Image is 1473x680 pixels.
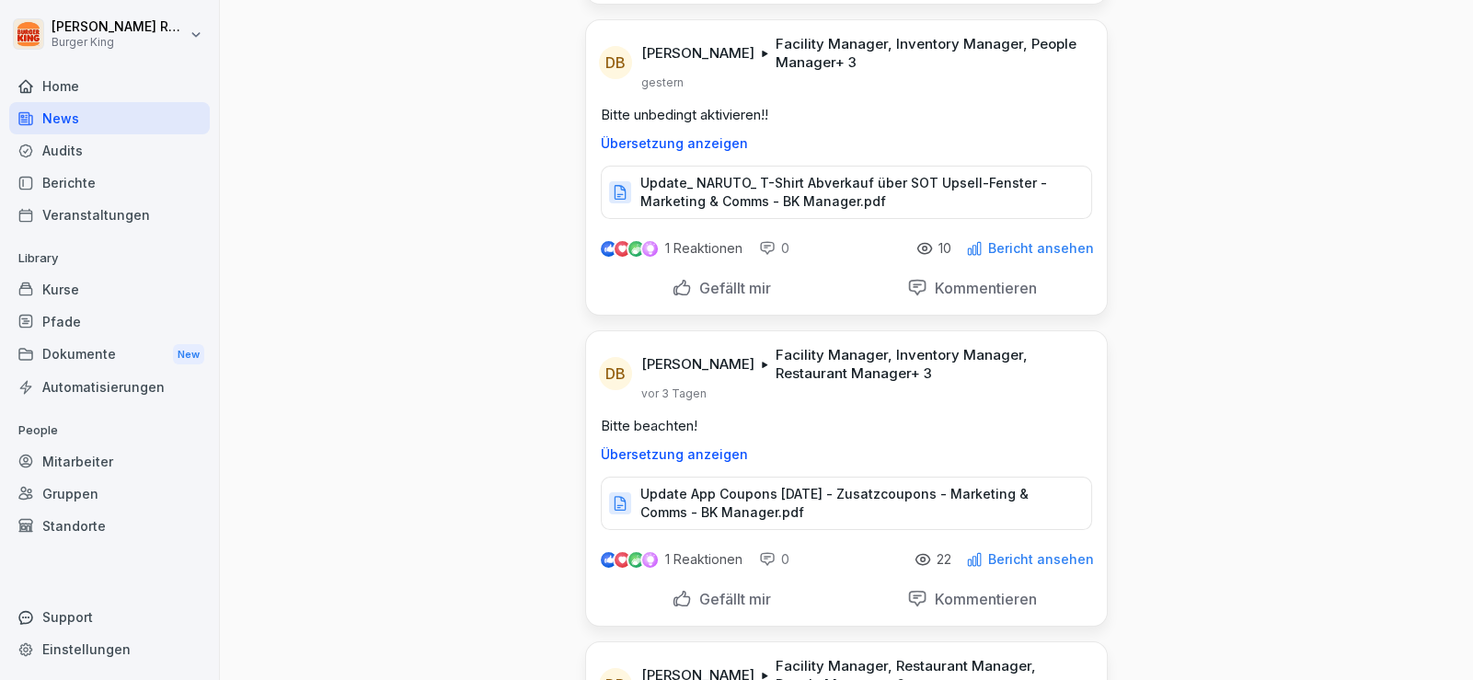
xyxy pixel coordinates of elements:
[599,46,632,79] div: DB
[641,355,754,374] p: [PERSON_NAME]
[52,36,186,49] p: Burger King
[9,199,210,231] a: Veranstaltungen
[641,75,684,90] p: gestern
[642,551,658,568] img: inspiring
[601,136,1092,151] p: Übersetzung anzeigen
[602,241,616,256] img: like
[641,44,754,63] p: [PERSON_NAME]
[9,102,210,134] a: News
[9,510,210,542] a: Standorte
[641,386,707,401] p: vor 3 Tagen
[628,552,644,568] img: celebrate
[616,553,629,567] img: love
[759,239,789,258] div: 0
[759,550,789,569] div: 0
[601,500,1092,518] a: Update App Coupons [DATE] - Zusatzcoupons - Marketing & Comms - BK Manager.pdf
[601,447,1092,462] p: Übersetzung anzeigen
[927,279,1037,297] p: Kommentieren
[628,241,644,257] img: celebrate
[9,244,210,273] p: Library
[9,273,210,305] a: Kurse
[52,19,186,35] p: [PERSON_NAME] Rohrich
[602,552,616,567] img: like
[601,105,1092,125] p: Bitte unbedingt aktivieren!!
[665,552,742,567] p: 1 Reaktionen
[927,590,1037,608] p: Kommentieren
[640,485,1073,522] p: Update App Coupons [DATE] - Zusatzcoupons - Marketing & Comms - BK Manager.pdf
[642,240,658,257] img: inspiring
[9,305,210,338] a: Pfade
[9,371,210,403] a: Automatisierungen
[601,416,1092,436] p: Bitte beachten!
[601,189,1092,207] a: Update_ NARUTO_ T-Shirt Abverkauf über SOT Upsell-Fenster - Marketing & Comms - BK Manager.pdf
[692,279,771,297] p: Gefällt mir
[640,174,1073,211] p: Update_ NARUTO_ T-Shirt Abverkauf über SOT Upsell-Fenster - Marketing & Comms - BK Manager.pdf
[988,552,1094,567] p: Bericht ansehen
[692,590,771,608] p: Gefällt mir
[937,552,951,567] p: 22
[9,445,210,478] a: Mitarbeiter
[9,70,210,102] a: Home
[9,134,210,167] a: Audits
[9,601,210,633] div: Support
[173,344,204,365] div: New
[9,478,210,510] a: Gruppen
[988,241,1094,256] p: Bericht ansehen
[776,35,1085,72] p: Facility Manager, Inventory Manager, People Manager + 3
[938,241,951,256] p: 10
[616,242,629,256] img: love
[9,338,210,372] a: DokumenteNew
[9,416,210,445] p: People
[665,241,742,256] p: 1 Reaktionen
[9,167,210,199] a: Berichte
[9,338,210,372] div: Dokumente
[9,633,210,665] a: Einstellungen
[776,346,1085,383] p: Facility Manager, Inventory Manager, Restaurant Manager + 3
[599,357,632,390] div: DB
